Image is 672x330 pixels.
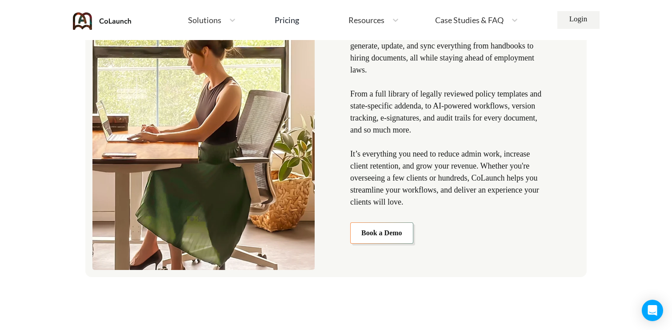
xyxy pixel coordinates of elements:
[188,16,221,24] span: Solutions
[275,12,299,28] a: Pricing
[642,300,663,321] div: Open Intercom Messenger
[73,12,132,30] img: coLaunch
[435,16,504,24] span: Case Studies & FAQ
[557,11,600,29] a: Login
[275,16,299,24] div: Pricing
[350,28,548,208] p: With CoLaunch’s centralized smart workspace, you can generate, update, and sync everything from h...
[348,16,384,24] span: Resources
[350,222,413,244] a: Book a Demo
